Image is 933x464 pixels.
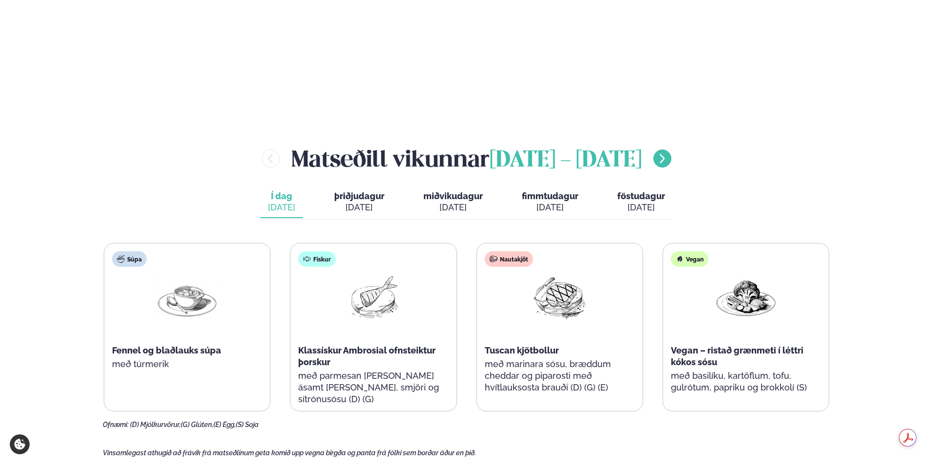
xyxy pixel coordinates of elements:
[676,255,684,263] img: Vegan.svg
[490,255,497,263] img: beef.svg
[715,275,777,320] img: Vegan.png
[117,255,125,263] img: soup.svg
[236,421,259,428] span: (S) Soja
[342,275,404,320] img: Fish.png
[671,345,803,367] span: Vegan – ristað grænmeti í léttri kókos sósu
[514,186,586,219] button: fimmtudagur [DATE]
[103,449,476,457] span: Vinsamlegast athugið að frávik frá matseðlinum geta komið upp vegna birgða og panta frá fólki sem...
[671,370,821,393] p: með basilíku, kartöflum, tofu, gulrótum, papriku og brokkolí (S)
[298,251,336,267] div: Fiskur
[213,421,236,428] span: (E) Egg,
[303,255,311,263] img: fish.svg
[103,421,129,428] span: Ofnæmi:
[112,251,147,267] div: Súpa
[334,202,384,213] div: [DATE]
[291,143,642,174] h2: Matseðill vikunnar
[298,370,448,405] p: með parmesan [PERSON_NAME] ásamt [PERSON_NAME], smjöri og sítrónusósu (D) (G)
[485,358,635,393] p: með marinara sósu, bræddum cheddar og piparosti með hvítlauksosta brauði (D) (G) (E)
[298,345,436,367] span: Klassískur Ambrosial ofnsteiktur þorskur
[112,345,221,355] span: Fennel og blaðlauks súpa
[617,202,665,213] div: [DATE]
[490,150,642,171] span: [DATE] - [DATE]
[529,275,591,320] img: Beef-Meat.png
[522,191,578,201] span: fimmtudagur
[485,251,533,267] div: Nautakjöt
[181,421,213,428] span: (G) Glúten,
[326,186,392,219] button: þriðjudagur [DATE]
[262,149,280,167] button: menu-btn-left
[423,202,483,213] div: [DATE]
[268,202,295,213] div: [DATE]
[485,345,559,355] span: Tuscan kjötbollur
[10,434,30,454] a: Cookie settings
[334,191,384,201] span: þriðjudagur
[156,275,218,320] img: Soup.png
[671,251,708,267] div: Vegan
[617,191,665,201] span: föstudagur
[423,191,483,201] span: miðvikudagur
[130,421,181,428] span: (D) Mjólkurvörur,
[260,186,303,219] button: Í dag [DATE]
[653,149,671,167] button: menu-btn-right
[268,190,295,202] span: Í dag
[609,186,673,219] button: föstudagur [DATE]
[416,186,491,219] button: miðvikudagur [DATE]
[112,358,262,370] p: með túrmerik
[522,202,578,213] div: [DATE]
